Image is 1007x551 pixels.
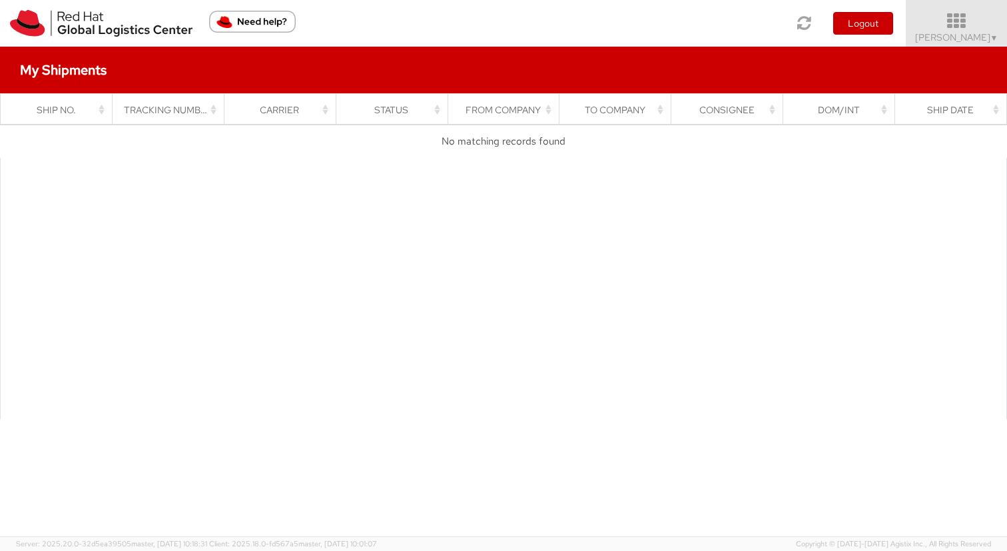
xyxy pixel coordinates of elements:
div: Ship No. [13,103,108,117]
div: Ship Date [907,103,1003,117]
div: Dom/Int [795,103,890,117]
span: Server: 2025.20.0-32d5ea39505 [16,539,207,548]
div: To Company [571,103,667,117]
button: Need help? [209,11,296,33]
span: master, [DATE] 10:18:31 [131,539,207,548]
span: Client: 2025.18.0-fd567a5 [209,539,377,548]
button: Logout [833,12,893,35]
div: From Company [460,103,555,117]
span: ▼ [990,33,998,43]
span: master, [DATE] 10:01:07 [298,539,377,548]
div: Carrier [236,103,331,117]
span: Copyright © [DATE]-[DATE] Agistix Inc., All Rights Reserved [796,539,991,550]
div: Tracking Number [124,103,219,117]
span: [PERSON_NAME] [915,31,998,43]
img: rh-logistics-00dfa346123c4ec078e1.svg [10,10,192,37]
div: Status [348,103,443,117]
div: Consignee [683,103,779,117]
h4: My Shipments [20,63,107,77]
